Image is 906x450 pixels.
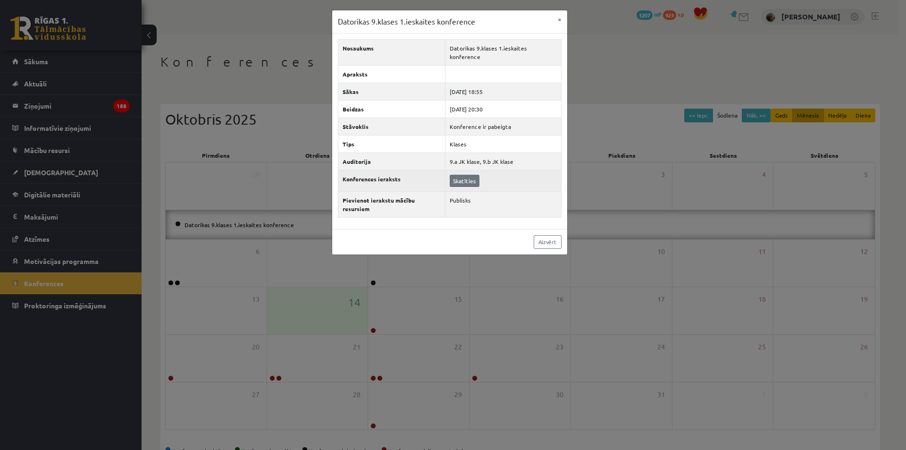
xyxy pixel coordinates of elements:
[445,153,561,170] td: 9.a JK klase, 9.b JK klase
[338,83,445,100] th: Sākas
[338,65,445,83] th: Apraksts
[450,175,479,187] a: Skatīties
[338,191,445,217] th: Pievienot ierakstu mācību resursiem
[534,235,562,249] a: Aizvērt
[445,39,561,65] td: Datorikas 9.klases 1.ieskaites konference
[338,100,445,118] th: Beidzas
[338,16,475,27] h3: Datorikas 9.klases 1.ieskaites konference
[445,118,561,135] td: Konference ir pabeigta
[445,135,561,153] td: Klases
[445,83,561,100] td: [DATE] 18:55
[338,135,445,153] th: Tips
[552,10,567,28] button: ×
[445,100,561,118] td: [DATE] 20:30
[338,118,445,135] th: Stāvoklis
[338,170,445,191] th: Konferences ieraksts
[338,39,445,65] th: Nosaukums
[338,153,445,170] th: Auditorija
[445,191,561,217] td: Publisks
